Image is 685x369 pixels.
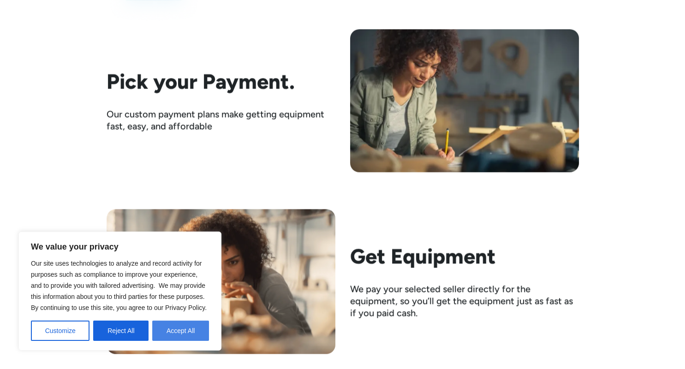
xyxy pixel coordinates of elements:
div: We pay your selected seller directly for the equipment, so you’ll get the equipment just as fast ... [350,283,579,319]
h2: Get Equipment [350,244,579,268]
button: Accept All [152,321,209,341]
div: We value your privacy [18,232,221,351]
img: Woman examining a piece of wood she has been woodworking [107,209,335,354]
img: Woman holding a yellow pencil working at an art desk [350,29,579,172]
span: Our site uses technologies to analyze and record activity for purposes such as compliance to impr... [31,260,207,311]
button: Reject All [93,321,149,341]
div: Our custom payment plans make getting equipment fast, easy, and affordable [107,108,335,132]
h2: Pick your Payment. [107,69,335,93]
p: We value your privacy [31,241,209,252]
button: Customize [31,321,89,341]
